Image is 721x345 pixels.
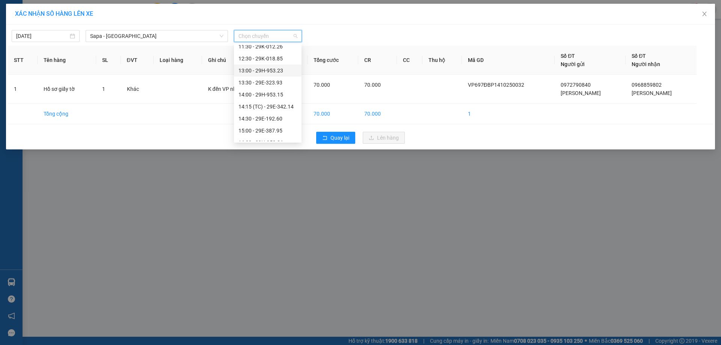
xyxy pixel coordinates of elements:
button: Close [694,4,715,25]
span: ↔ [GEOGRAPHIC_DATA] [3,38,62,56]
span: 0972790840 [561,82,591,88]
span: VP697ĐBP1410250032 [468,82,524,88]
span: Quay lại [330,134,349,142]
span: ↔ [GEOGRAPHIC_DATA] [6,44,63,56]
div: 13:00 - 29H-953.23 [238,66,297,75]
th: STT [8,46,38,75]
td: 1 [8,75,38,104]
strong: CHUYỂN PHÁT NHANH HK BUSLINES [7,6,59,30]
span: Số ĐT [561,53,575,59]
span: down [219,34,224,38]
td: Tổng cộng [38,104,96,124]
td: 1 [462,104,555,124]
span: Số ĐT [632,53,646,59]
div: 15:00 - 29E-387.95 [238,127,297,135]
th: Mã GD [462,46,555,75]
th: Loại hàng [154,46,202,75]
span: Chọn chuyến [238,30,297,42]
span: rollback [322,135,327,141]
th: Ghi chú [202,46,265,75]
span: [PERSON_NAME] [561,90,601,96]
td: Hồ sơ giấy tờ [38,75,96,104]
span: Người nhận [632,61,660,67]
th: CR [358,46,397,75]
span: Sapa - Hà Nội [90,30,223,42]
span: Người gửi [561,61,585,67]
div: 14:30 - 29E-192.60 [238,114,297,123]
td: 70.000 [358,104,397,124]
span: 70.000 [364,82,381,88]
div: 14:00 - 29H-953.15 [238,90,297,99]
th: ĐVT [121,46,154,75]
span: XÁC NHẬN SỐ HÀNG LÊN XE [15,10,93,17]
button: uploadLên hàng [363,132,405,144]
div: 13:30 - 29E-323.93 [238,78,297,87]
span: 70.000 [314,82,330,88]
input: 14/10/2025 [16,32,68,40]
button: rollbackQuay lại [316,132,355,144]
th: Tổng cước [308,46,358,75]
span: 0968859802 [632,82,662,88]
th: SL [96,46,121,75]
div: 14:15 (TC) - 29E-342.14 [238,102,297,111]
td: Khác [121,75,154,104]
td: 70.000 [308,104,358,124]
th: Tên hàng [38,46,96,75]
th: Thu hộ [422,46,462,75]
div: 12:30 - 29K-018.85 [238,54,297,63]
div: 11:30 - 29K-012.26 [238,42,297,51]
span: K đến VP nhận [208,86,243,92]
span: [PERSON_NAME] [632,90,672,96]
div: 16:00 - 29H-952.86 [238,139,297,147]
span: close [701,11,707,17]
span: SAPA, LÀO CAI ↔ [GEOGRAPHIC_DATA] [3,32,62,56]
th: CC [397,46,422,75]
span: VP697ĐBP1410250032 [63,54,132,62]
span: 1 [102,86,105,92]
